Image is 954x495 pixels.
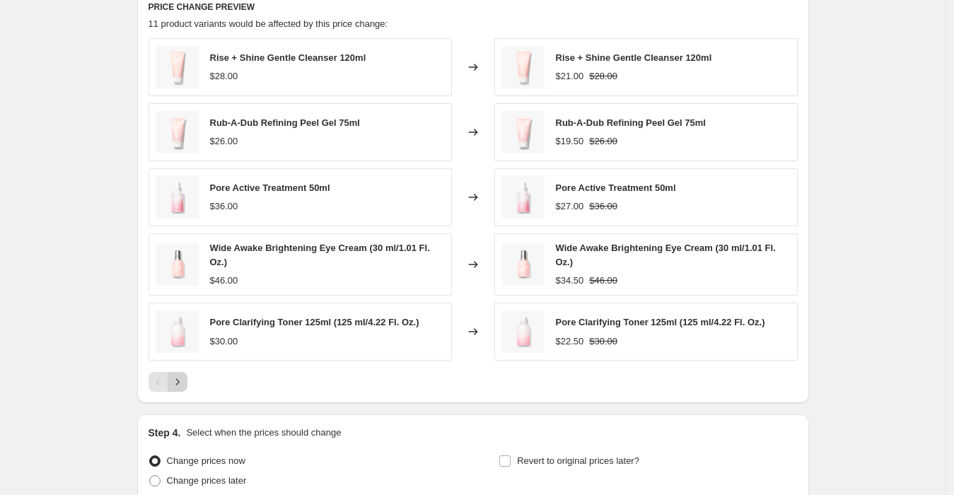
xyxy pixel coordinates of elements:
span: Pore Active Treatment 50ml [210,182,330,193]
strike: $46.00 [589,274,617,288]
h6: PRICE CHANGE PREVIEW [149,1,798,13]
span: Pore Clarifying Toner 125ml (125 ml/4.22 Fl. Oz.) [556,317,765,327]
div: $46.00 [210,274,238,288]
span: Revert to original prices later? [517,455,639,466]
span: Change prices now [167,455,245,466]
span: Rub-A-Dub Refining Peel Gel 75ml [210,117,360,128]
span: Rub-A-Dub Refining Peel Gel 75ml [556,117,706,128]
span: Change prices later [167,475,247,486]
div: $21.00 [556,69,584,83]
div: $36.00 [210,199,238,214]
div: $26.00 [210,134,238,148]
nav: Pagination [149,372,187,392]
img: wide_awake_thumb_1b5dbd5a-0420-4914-9987-de6cca219929_80x.jpg [156,243,199,286]
img: rub_a_dub_thumb_7a172105-444a-406a-9fc5-90a6b1385f23_80x.jpg [502,111,545,153]
img: pore_toner_thumb_1ddb0524-db54-453a-8826-3e1637b2d555_80x.jpg [502,310,545,353]
img: pore_active_treatment_thumb_6f495f31-3cfb-4bca-90cb-cb7ded4f8c93_80x.jpg [502,176,545,219]
div: $30.00 [210,334,238,349]
strike: $36.00 [589,199,617,214]
span: 11 product variants would be affected by this price change: [149,18,388,29]
div: $22.50 [556,334,584,349]
span: Wide Awake Brightening Eye Cream (30 ml/1.01 Fl. Oz.) [210,243,430,267]
span: Pore Active Treatment 50ml [556,182,676,193]
h2: Step 4. [149,426,181,440]
button: Next [168,372,187,392]
span: Rise + Shine Gentle Cleanser 120ml [210,52,366,63]
div: $27.00 [556,199,584,214]
img: pore_active_treatment_thumb_6f495f31-3cfb-4bca-90cb-cb7ded4f8c93_80x.jpg [156,176,199,219]
img: rub_a_dub_thumb_7a172105-444a-406a-9fc5-90a6b1385f23_80x.jpg [156,111,199,153]
img: wide_awake_thumb_1b5dbd5a-0420-4914-9987-de6cca219929_80x.jpg [502,243,545,286]
img: riseshine_thumb_15059d26-7dc0-4f43-a5da-ef39a49c6ca8_80x.jpg [156,46,199,88]
strike: $28.00 [589,69,617,83]
img: pore_toner_thumb_1ddb0524-db54-453a-8826-3e1637b2d555_80x.jpg [156,310,199,353]
span: Rise + Shine Gentle Cleanser 120ml [556,52,712,63]
strike: $30.00 [589,334,617,349]
p: Select when the prices should change [186,426,341,440]
img: riseshine_thumb_15059d26-7dc0-4f43-a5da-ef39a49c6ca8_80x.jpg [502,46,545,88]
strike: $26.00 [589,134,617,148]
div: $19.50 [556,134,584,148]
span: Pore Clarifying Toner 125ml (125 ml/4.22 Fl. Oz.) [210,317,419,327]
span: Wide Awake Brightening Eye Cream (30 ml/1.01 Fl. Oz.) [556,243,776,267]
div: $34.50 [556,274,584,288]
div: $28.00 [210,69,238,83]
